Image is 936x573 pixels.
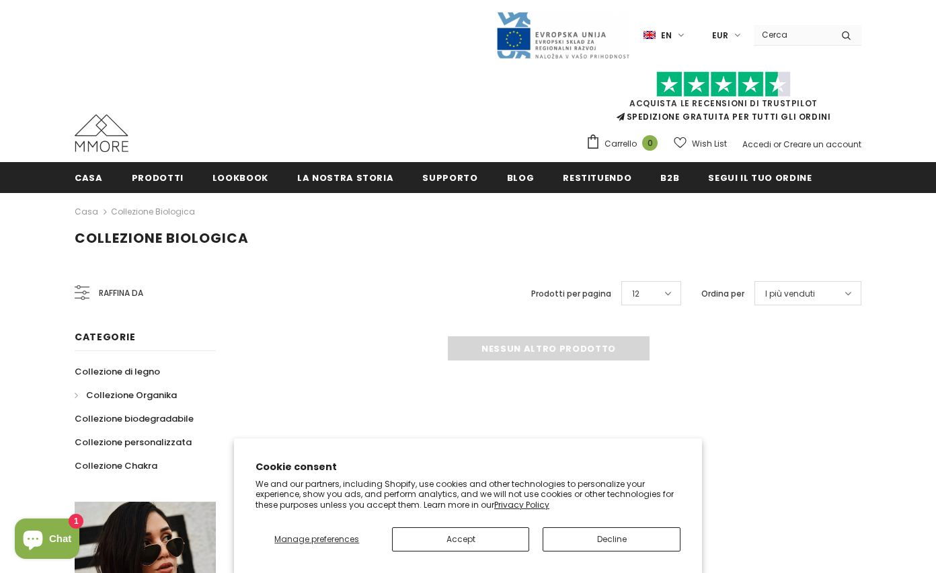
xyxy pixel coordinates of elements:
[392,527,530,551] button: Accept
[422,162,477,192] a: supporto
[99,286,143,301] span: Raffina da
[661,29,672,42] span: en
[111,206,195,217] a: Collezione biologica
[75,229,249,247] span: Collezione biologica
[692,137,727,151] span: Wish List
[297,171,393,184] span: La nostra storia
[75,407,194,430] a: Collezione biodegradabile
[75,436,192,449] span: Collezione personalizzata
[765,287,815,301] span: I più venduti
[642,135,658,151] span: 0
[531,287,611,301] label: Prodotti per pagina
[75,114,128,152] img: Casi MMORE
[660,162,679,192] a: B2B
[494,499,549,510] a: Privacy Policy
[708,162,812,192] a: Segui il tuo ordine
[742,139,771,150] a: Accedi
[11,519,83,562] inbox-online-store-chat: Shopify online store chat
[256,527,379,551] button: Manage preferences
[274,533,359,545] span: Manage preferences
[632,287,639,301] span: 12
[543,527,680,551] button: Decline
[712,29,728,42] span: EUR
[708,171,812,184] span: Segui il tuo ordine
[75,412,194,425] span: Collezione biodegradabile
[75,330,135,344] span: Categorie
[773,139,781,150] span: or
[507,171,535,184] span: Blog
[75,171,103,184] span: Casa
[422,171,477,184] span: supporto
[586,134,664,154] a: Carrello 0
[212,171,268,184] span: Lookbook
[75,454,157,477] a: Collezione Chakra
[75,204,98,220] a: Casa
[563,171,631,184] span: Restituendo
[75,459,157,472] span: Collezione Chakra
[754,25,831,44] input: Search Site
[212,162,268,192] a: Lookbook
[783,139,861,150] a: Creare un account
[586,77,861,122] span: SPEDIZIONE GRATUITA PER TUTTI GLI ORDINI
[643,30,656,41] img: i-lang-1.png
[701,287,744,301] label: Ordina per
[629,98,818,109] a: Acquista le recensioni di TrustPilot
[75,383,177,407] a: Collezione Organika
[660,171,679,184] span: B2B
[656,71,791,98] img: Fidati di Pilot Stars
[75,162,103,192] a: Casa
[256,460,680,474] h2: Cookie consent
[132,162,184,192] a: Prodotti
[75,365,160,378] span: Collezione di legno
[507,162,535,192] a: Blog
[86,389,177,402] span: Collezione Organika
[496,11,630,60] img: Javni Razpis
[604,137,637,151] span: Carrello
[75,430,192,454] a: Collezione personalizzata
[132,171,184,184] span: Prodotti
[674,132,727,155] a: Wish List
[256,479,680,510] p: We and our partners, including Shopify, use cookies and other technologies to personalize your ex...
[496,29,630,40] a: Javni Razpis
[563,162,631,192] a: Restituendo
[297,162,393,192] a: La nostra storia
[75,360,160,383] a: Collezione di legno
